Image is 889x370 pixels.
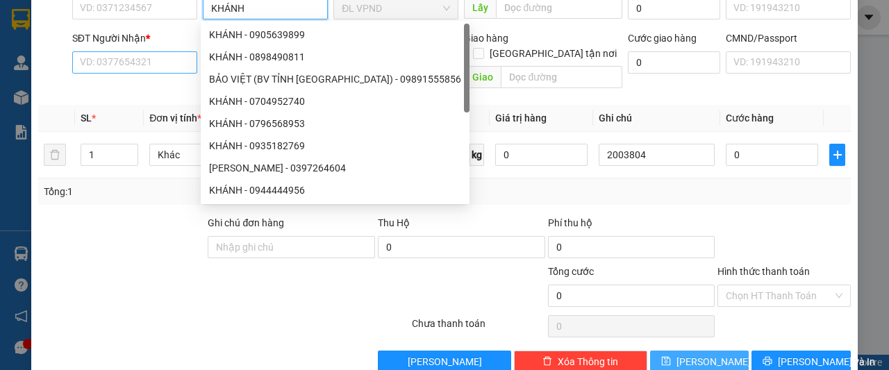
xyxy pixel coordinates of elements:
[209,160,461,176] div: [PERSON_NAME] - 0397264604
[209,72,461,87] div: BẢO VIỆT (BV TỈNH [GEOGRAPHIC_DATA]) - 09891555856
[470,144,484,166] span: kg
[464,33,508,44] span: Giao hàng
[72,31,197,46] div: SĐT Người Nhận
[495,112,547,124] span: Giá trị hàng
[201,157,470,179] div: NGỌC KHÁNH - 0397264604
[209,94,461,109] div: KHÁNH - 0704952740
[548,215,715,236] div: Phí thu hộ
[378,217,410,228] span: Thu Hộ
[201,90,470,112] div: KHÁNH - 0704952740
[44,184,344,199] div: Tổng: 1
[201,112,470,135] div: KHÁNH - 0796568953
[410,316,547,340] div: Chưa thanh toán
[208,236,375,258] input: Ghi chú đơn hàng
[495,144,588,166] input: 0
[661,356,671,367] span: save
[830,149,845,160] span: plus
[628,33,697,44] label: Cước giao hàng
[829,144,845,166] button: plus
[717,266,810,277] label: Hình thức thanh toán
[201,135,470,157] div: KHÁNH - 0935182769
[209,138,461,153] div: KHÁNH - 0935182769
[726,112,774,124] span: Cước hàng
[484,46,622,61] span: [GEOGRAPHIC_DATA] tận nơi
[209,27,461,42] div: KHÁNH - 0905639899
[149,112,201,124] span: Đơn vị tính
[676,354,751,369] span: [PERSON_NAME]
[778,354,875,369] span: [PERSON_NAME] và In
[408,354,482,369] span: [PERSON_NAME]
[208,217,284,228] label: Ghi chú đơn hàng
[593,105,720,132] th: Ghi chú
[209,183,461,198] div: KHÁNH - 0944444956
[726,31,851,46] div: CMND/Passport
[501,66,622,88] input: Dọc đường
[558,354,618,369] span: Xóa Thông tin
[201,179,470,201] div: KHÁNH - 0944444956
[201,24,470,46] div: KHÁNH - 0905639899
[763,356,772,367] span: printer
[158,144,257,165] span: Khác
[209,49,461,65] div: KHÁNH - 0898490811
[599,144,715,166] input: Ghi Chú
[628,51,720,74] input: Cước giao hàng
[542,356,552,367] span: delete
[44,144,66,166] button: delete
[209,116,461,131] div: KHÁNH - 0796568953
[201,68,470,90] div: BẢO VIỆT (BV TỈNH KHÁNH HÒA) - 09891555856
[81,112,92,124] span: SL
[548,266,594,277] span: Tổng cước
[201,46,470,68] div: KHÁNH - 0898490811
[464,66,501,88] span: Giao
